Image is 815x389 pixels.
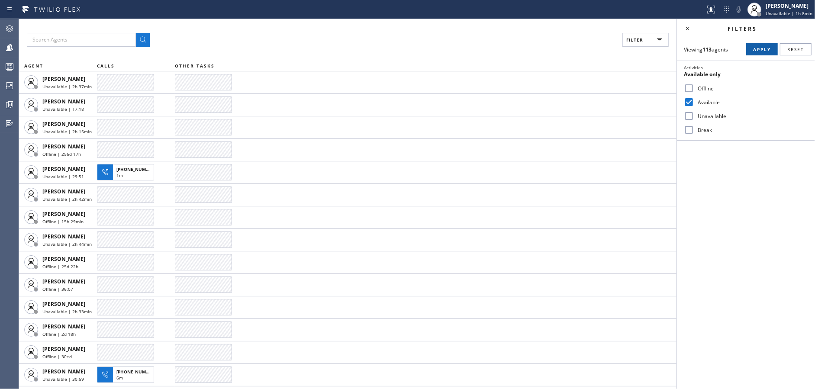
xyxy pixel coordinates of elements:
[780,43,812,55] button: Reset
[42,286,73,292] span: Offline | 36:07
[766,10,812,16] span: Unavailable | 1h 8min
[97,364,157,386] button: [PHONE_NUMBER]6m
[684,64,808,71] div: Activities
[42,233,85,240] span: [PERSON_NAME]
[42,241,92,247] span: Unavailable | 2h 44min
[42,106,84,112] span: Unavailable | 17:18
[42,84,92,90] span: Unavailable | 2h 37min
[42,196,92,202] span: Unavailable | 2h 42min
[42,300,85,308] span: [PERSON_NAME]
[42,151,81,157] span: Offline | 296d 17h
[24,63,43,69] span: AGENT
[622,33,669,47] button: Filter
[42,323,85,330] span: [PERSON_NAME]
[42,278,85,285] span: [PERSON_NAME]
[694,126,808,134] label: Break
[42,143,85,150] span: [PERSON_NAME]
[27,33,136,47] input: Search Agents
[42,354,72,360] span: Offline | 30+d
[42,368,85,375] span: [PERSON_NAME]
[42,120,85,128] span: [PERSON_NAME]
[42,165,85,173] span: [PERSON_NAME]
[42,129,92,135] span: Unavailable | 2h 15min
[702,46,712,53] strong: 113
[97,63,115,69] span: CALLS
[694,113,808,120] label: Unavailable
[42,174,84,180] span: Unavailable | 29:51
[42,210,85,218] span: [PERSON_NAME]
[42,309,92,315] span: Unavailable | 2h 33min
[733,3,745,16] button: Mute
[42,264,78,270] span: Offline | 25d 22h
[766,2,812,10] div: [PERSON_NAME]
[728,25,757,32] span: Filters
[42,219,84,225] span: Offline | 15h 29min
[694,99,808,106] label: Available
[626,37,643,43] span: Filter
[684,46,728,53] span: Viewing agents
[42,345,85,353] span: [PERSON_NAME]
[97,161,157,183] button: [PHONE_NUMBER]1m
[684,71,721,78] span: Available only
[116,369,156,375] span: [PHONE_NUMBER]
[694,85,808,92] label: Offline
[746,43,778,55] button: Apply
[116,375,123,381] span: 6m
[175,63,215,69] span: OTHER TASKS
[116,172,123,178] span: 1m
[42,188,85,195] span: [PERSON_NAME]
[787,46,804,52] span: Reset
[116,166,156,172] span: [PHONE_NUMBER]
[42,331,76,337] span: Offline | 2d 18h
[42,98,85,105] span: [PERSON_NAME]
[753,46,771,52] span: Apply
[42,255,85,263] span: [PERSON_NAME]
[42,75,85,83] span: [PERSON_NAME]
[42,376,84,382] span: Unavailable | 30:59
